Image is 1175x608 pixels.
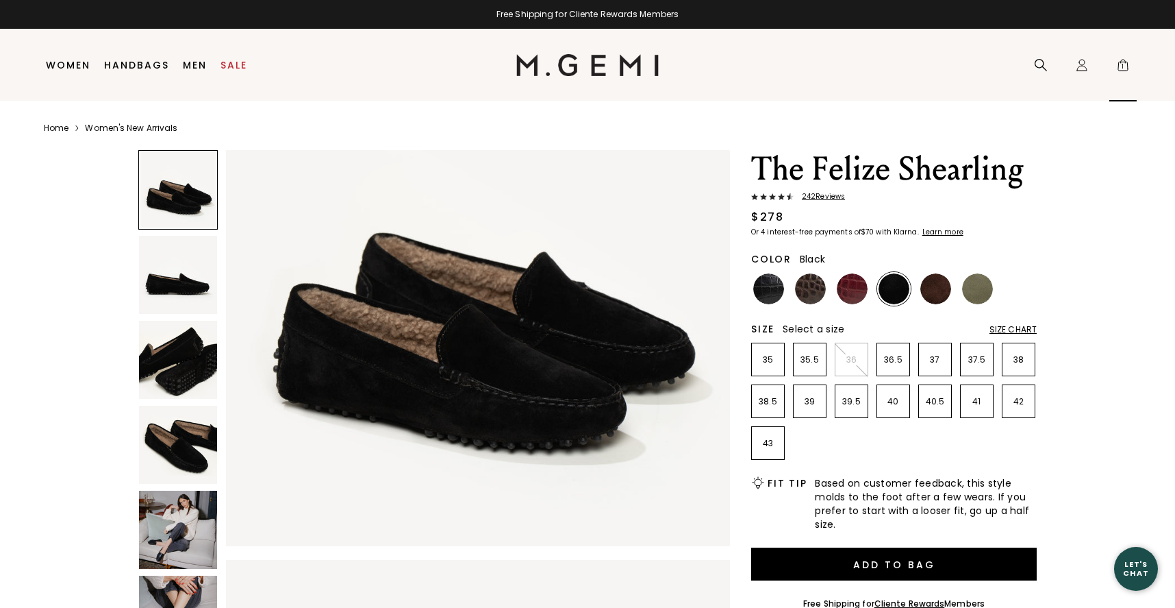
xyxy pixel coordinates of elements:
[877,396,909,407] p: 40
[837,273,868,304] img: Burgundy Croc
[752,438,784,449] p: 43
[751,209,783,226] div: $278
[800,252,825,266] span: Black
[139,406,217,484] img: The Felize Shearling
[516,54,659,76] img: M.Gemi
[139,491,217,569] img: The Felize Shearling
[139,321,217,399] img: The Felize Shearling
[85,123,177,134] a: Women's New Arrivals
[794,193,845,201] span: 242 Review s
[919,396,951,407] p: 40.5
[961,354,993,365] p: 37.5
[861,227,874,237] klarna-placement-style-amount: $70
[751,324,774,335] h2: Size
[795,273,826,304] img: Chocolate Croc
[1002,354,1035,365] p: 38
[751,548,1037,581] button: Add to Bag
[835,396,868,407] p: 39.5
[751,150,1037,189] h1: The Felize Shearling
[989,324,1037,335] div: Size Chart
[183,60,207,71] a: Men
[220,60,247,71] a: Sale
[922,227,963,237] klarna-placement-style-cta: Learn more
[876,227,920,237] klarna-placement-style-body: with Klarna
[1116,61,1130,75] span: 1
[835,354,868,365] p: 36
[794,354,826,365] p: 35.5
[46,60,90,71] a: Women
[751,227,861,237] klarna-placement-style-body: Or 4 interest-free payments of
[919,354,951,365] p: 37
[783,322,844,336] span: Select a size
[961,396,993,407] p: 41
[962,273,993,304] img: Olive
[139,236,217,314] img: The Felize Shearling
[920,273,951,304] img: Chocolate
[1114,560,1158,577] div: Let's Chat
[815,476,1037,531] span: Based on customer feedback, this style molds to the foot after a few wears. If you prefer to star...
[226,42,730,546] img: The Felize Shearling
[879,273,909,304] img: Black
[751,193,1037,204] a: 242Reviews
[752,396,784,407] p: 38.5
[794,396,826,407] p: 39
[877,354,909,365] p: 36.5
[104,60,169,71] a: Handbags
[752,354,784,365] p: 35
[921,228,963,236] a: Learn more
[753,273,784,304] img: Black Croc
[768,478,807,489] h2: Fit Tip
[1002,396,1035,407] p: 42
[44,123,68,134] a: Home
[751,254,792,265] h2: Color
